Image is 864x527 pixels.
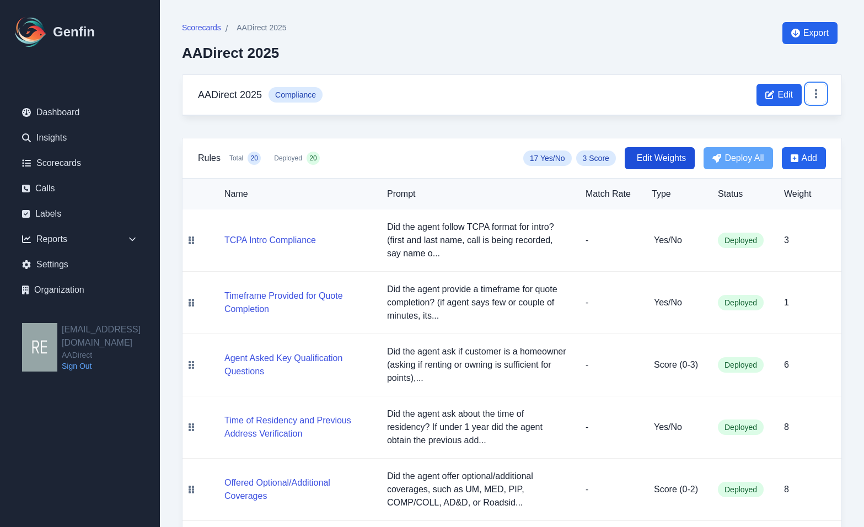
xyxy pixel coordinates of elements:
[654,234,700,247] h5: Yes/No
[802,152,817,165] span: Add
[62,349,160,361] span: AADirect
[586,296,634,309] p: -
[182,22,221,33] span: Scorecards
[378,179,577,209] th: Prompt
[387,283,568,322] p: Did the agent provide a timeframe for quote completion? (if agent says few or couple of minutes, ...
[224,304,369,314] a: Timeframe Provided for Quote Completion
[677,485,698,494] span: ( 0 - 2 )
[782,147,826,169] button: Add
[53,23,95,41] h1: Genfin
[654,483,700,496] h5: Score
[643,179,709,209] th: Type
[777,88,793,101] span: Edit
[784,298,789,307] span: 1
[387,345,568,385] p: Did the agent ask if customer is a homeowner (asking if renting or owning is sufficient for point...
[387,221,568,260] p: Did the agent follow TCPA format for intro? (first and last name, call is being recorded, say nam...
[13,127,147,149] a: Insights
[625,147,695,169] button: Edit Weights
[803,26,829,40] span: Export
[224,476,369,503] button: Offered Optional/Additional Coverages
[62,323,160,349] h2: [EMAIL_ADDRESS][DOMAIN_NAME]
[784,360,789,369] span: 6
[654,296,700,309] h5: Yes/No
[224,429,369,438] a: Time of Residency and Previous Address Verification
[718,233,764,248] span: Deployed
[718,420,764,435] span: Deployed
[704,147,772,169] button: Deploy All
[637,152,686,165] span: Edit Weights
[784,422,789,432] span: 8
[586,421,634,434] p: -
[229,154,243,163] span: Total
[586,358,634,372] p: -
[709,179,775,209] th: Status
[654,421,700,434] h5: Yes/No
[677,360,698,369] span: ( 0 - 3 )
[224,289,369,316] button: Timeframe Provided for Quote Completion
[224,235,316,245] a: TCPA Intro Compliance
[784,485,789,494] span: 8
[200,179,378,209] th: Name
[13,152,147,174] a: Scorecards
[756,84,802,106] button: Edit
[725,152,764,165] span: Deploy All
[387,470,568,509] p: Did the agent offer optional/additional coverages, such as UM, MED, PIP, COMP/COLL, AD&D, or Road...
[13,279,147,301] a: Organization
[269,87,323,103] span: Compliance
[718,357,764,373] span: Deployed
[182,45,287,61] h2: AADirect 2025
[13,228,147,250] div: Reports
[224,491,369,501] a: Offered Optional/Additional Coverages
[22,323,57,372] img: resqueda@aadirect.com
[387,407,568,447] p: Did the agent ask about the time of residency? If under 1 year did the agent obtain the previous ...
[13,178,147,200] a: Calls
[198,152,221,165] h3: Rules
[784,235,789,245] span: 3
[13,101,147,123] a: Dashboard
[224,234,316,247] button: TCPA Intro Compliance
[586,234,634,247] p: -
[586,483,634,496] p: -
[226,23,228,36] span: /
[576,150,616,166] span: 3 Score
[62,361,160,372] a: Sign Out
[775,179,841,209] th: Weight
[577,179,643,209] th: Match Rate
[782,22,838,44] button: Export
[182,22,221,36] a: Scorecards
[237,22,286,33] span: AADirect 2025
[274,154,302,163] span: Deployed
[224,367,369,376] a: Agent Asked Key Qualification Questions
[523,150,572,166] span: 17 Yes/No
[654,358,700,372] h5: Score
[251,154,258,163] span: 20
[198,87,262,103] h3: AADirect 2025
[13,14,49,50] img: Logo
[224,352,369,378] button: Agent Asked Key Qualification Questions
[224,414,369,440] button: Time of Residency and Previous Address Verification
[309,154,316,163] span: 20
[718,295,764,310] span: Deployed
[13,203,147,225] a: Labels
[13,254,147,276] a: Settings
[718,482,764,497] span: Deployed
